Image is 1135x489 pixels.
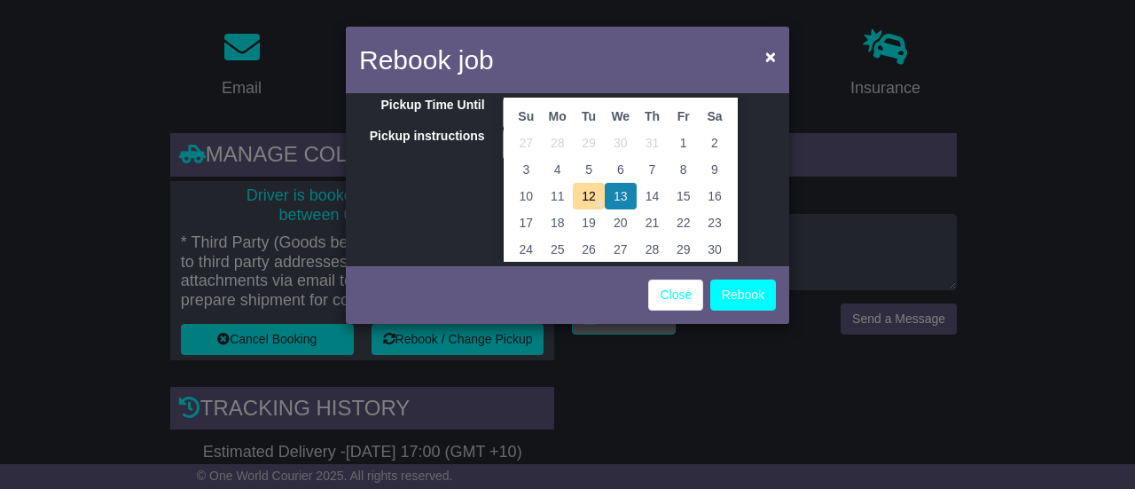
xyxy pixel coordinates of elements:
td: 12 [573,183,604,209]
td: 8 [668,156,699,183]
td: 13 [605,183,637,209]
th: Th [637,103,668,130]
td: 29 [573,130,604,156]
td: 27 [511,130,542,156]
td: 6 [605,156,637,183]
td: 11 [542,183,574,209]
td: 18 [542,209,574,236]
td: 5 [573,156,604,183]
th: We [605,103,637,130]
td: 15 [668,183,699,209]
th: Su [511,103,542,130]
td: 9 [699,156,730,183]
td: 30 [699,236,730,263]
td: 1 [668,130,699,156]
span: × [765,46,776,67]
h4: Rebook job [359,40,494,80]
th: Mo [542,103,574,130]
label: Pickup Time Until [346,98,494,113]
td: 20 [605,209,637,236]
td: 31 [637,130,668,156]
td: 7 [637,156,668,183]
td: 3 [511,156,542,183]
td: 28 [542,130,574,156]
td: 25 [542,236,574,263]
label: Pickup instructions [346,129,494,144]
th: Tu [573,103,604,130]
td: 4 [542,156,574,183]
td: 14 [637,183,668,209]
th: Fr [668,103,699,130]
a: Close [648,280,703,311]
td: 21 [637,209,668,236]
td: 28 [637,236,668,263]
th: Sa [699,103,730,130]
td: 22 [668,209,699,236]
td: 30 [605,130,637,156]
td: 10 [511,183,542,209]
td: 26 [573,236,604,263]
button: Rebook [710,280,776,311]
td: 27 [605,236,637,263]
td: 16 [699,183,730,209]
td: 2 [699,130,730,156]
td: 24 [511,236,542,263]
td: 29 [668,236,699,263]
button: Close [756,38,785,75]
td: 17 [511,209,542,236]
td: 23 [699,209,730,236]
td: 19 [573,209,604,236]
